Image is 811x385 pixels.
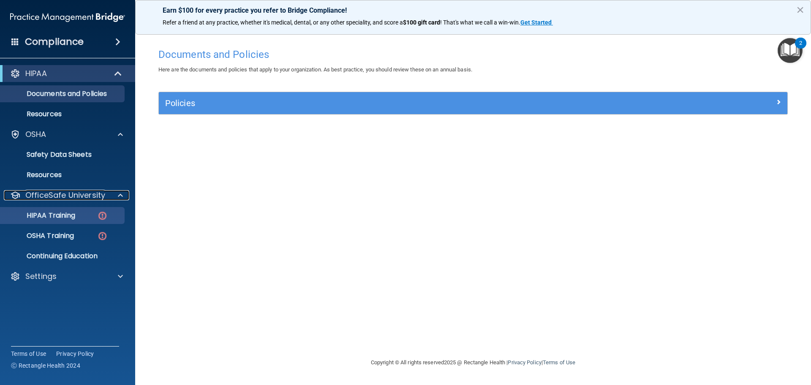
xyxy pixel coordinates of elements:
[5,211,75,220] p: HIPAA Training
[319,349,627,376] div: Copyright © All rights reserved 2025 @ Rectangle Health | |
[543,359,575,366] a: Terms of Use
[665,325,801,359] iframe: Drift Widget Chat Controller
[10,68,122,79] a: HIPAA
[10,9,125,26] img: PMB logo
[25,36,84,48] h4: Compliance
[5,110,121,118] p: Resources
[403,19,440,26] strong: $100 gift card
[5,252,121,260] p: Continuing Education
[520,19,552,26] strong: Get Started
[56,350,94,358] a: Privacy Policy
[799,43,802,54] div: 2
[10,129,123,139] a: OSHA
[163,6,784,14] p: Earn $100 for every practice you refer to Bridge Compliance!
[11,361,80,370] span: Ⓒ Rectangle Health 2024
[158,66,472,73] span: Here are the documents and policies that apply to your organization. As best practice, you should...
[25,68,47,79] p: HIPAA
[25,271,57,281] p: Settings
[5,232,74,240] p: OSHA Training
[5,150,121,159] p: Safety Data Sheets
[97,210,108,221] img: danger-circle.6113f641.png
[5,90,121,98] p: Documents and Policies
[158,49,788,60] h4: Documents and Policies
[508,359,541,366] a: Privacy Policy
[5,171,121,179] p: Resources
[25,190,105,200] p: OfficeSafe University
[165,98,624,108] h5: Policies
[25,129,46,139] p: OSHA
[165,96,781,110] a: Policies
[97,231,108,241] img: danger-circle.6113f641.png
[440,19,520,26] span: ! That's what we call a win-win.
[10,271,123,281] a: Settings
[520,19,553,26] a: Get Started
[11,350,46,358] a: Terms of Use
[778,38,803,63] button: Open Resource Center, 2 new notifications
[796,3,804,16] button: Close
[10,190,123,200] a: OfficeSafe University
[163,19,403,26] span: Refer a friend at any practice, whether it's medical, dental, or any other speciality, and score a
